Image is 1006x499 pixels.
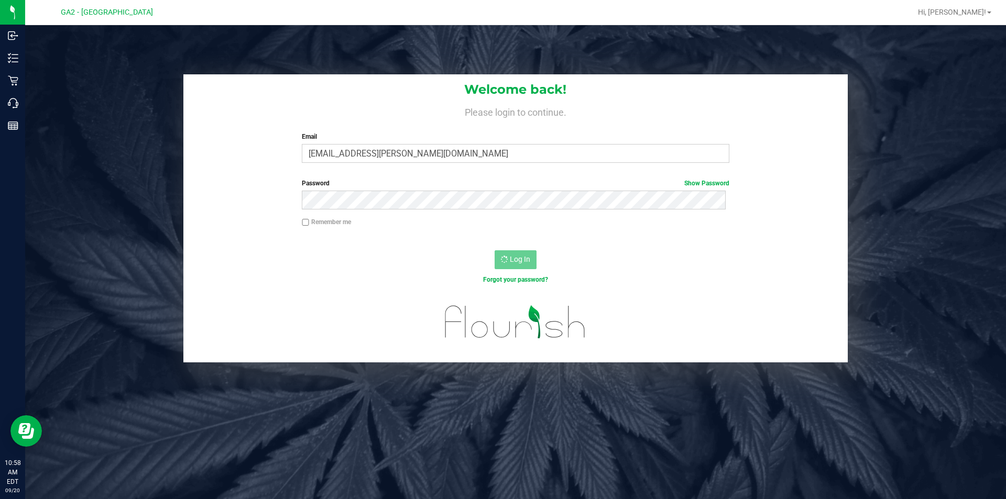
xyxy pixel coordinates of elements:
a: Forgot your password? [483,276,548,283]
label: Email [302,132,729,141]
span: Log In [510,255,530,263]
span: Hi, [PERSON_NAME]! [918,8,986,16]
input: Remember me [302,219,309,226]
span: Password [302,180,330,187]
iframe: Resource center [10,415,42,447]
inline-svg: Retail [8,75,18,86]
inline-svg: Reports [8,120,18,131]
inline-svg: Call Center [8,98,18,108]
inline-svg: Inventory [8,53,18,63]
label: Remember me [302,217,351,227]
h1: Welcome back! [183,83,848,96]
span: GA2 - [GEOGRAPHIC_DATA] [61,8,153,17]
button: Log In [495,250,537,269]
h4: Please login to continue. [183,105,848,117]
inline-svg: Inbound [8,30,18,41]
a: Show Password [684,180,729,187]
p: 09/20 [5,486,20,494]
img: flourish_logo.svg [432,295,598,349]
p: 10:58 AM EDT [5,458,20,486]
